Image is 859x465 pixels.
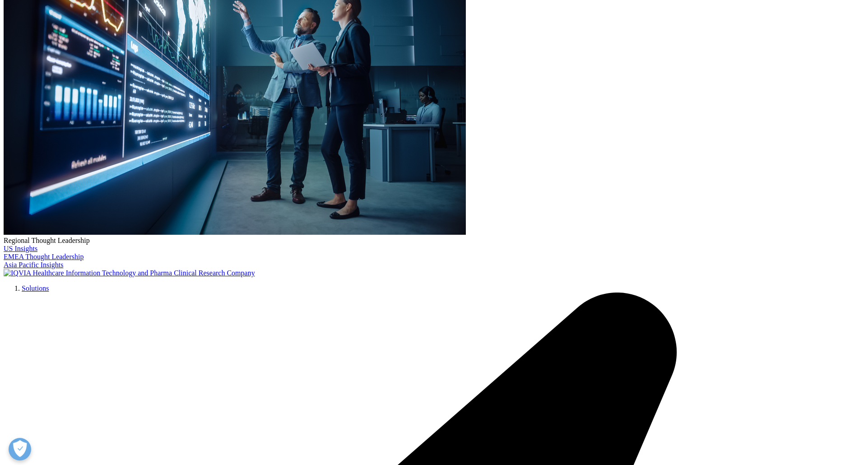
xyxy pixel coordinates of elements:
[4,253,84,260] a: EMEA Thought Leadership
[22,284,49,292] a: Solutions
[9,438,31,460] button: Open Preferences
[4,245,37,252] a: US Insights
[4,269,255,277] img: IQVIA Healthcare Information Technology and Pharma Clinical Research Company
[4,261,63,269] a: Asia Pacific Insights
[4,237,855,245] div: Regional Thought Leadership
